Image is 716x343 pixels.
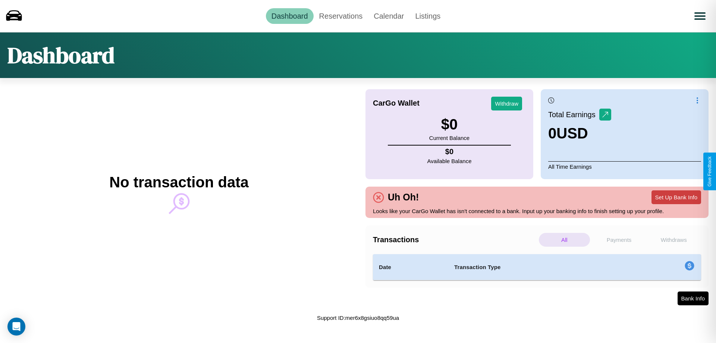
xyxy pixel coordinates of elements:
[539,233,590,247] p: All
[317,313,399,323] p: Support ID: mer6x8gsiuo8qq59ua
[429,116,470,133] h3: $ 0
[648,233,699,247] p: Withdraws
[651,190,701,204] button: Set Up Bank Info
[678,291,709,305] button: Bank Info
[373,254,701,280] table: simple table
[266,8,314,24] a: Dashboard
[548,125,611,142] h3: 0 USD
[594,233,645,247] p: Payments
[454,263,624,272] h4: Transaction Type
[379,263,442,272] h4: Date
[409,8,446,24] a: Listings
[707,156,712,187] div: Give Feedback
[690,6,710,26] button: Open menu
[368,8,409,24] a: Calendar
[548,161,701,172] p: All Time Earnings
[7,318,25,336] div: Open Intercom Messenger
[427,147,472,156] h4: $ 0
[109,174,248,191] h2: No transaction data
[429,133,470,143] p: Current Balance
[314,8,368,24] a: Reservations
[373,236,537,244] h4: Transactions
[373,206,701,216] p: Looks like your CarGo Wallet has isn't connected to a bank. Input up your banking info to finish ...
[7,40,114,71] h1: Dashboard
[427,156,472,166] p: Available Balance
[373,99,420,107] h4: CarGo Wallet
[384,192,423,203] h4: Uh Oh!
[548,108,599,121] p: Total Earnings
[491,97,522,110] button: Withdraw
